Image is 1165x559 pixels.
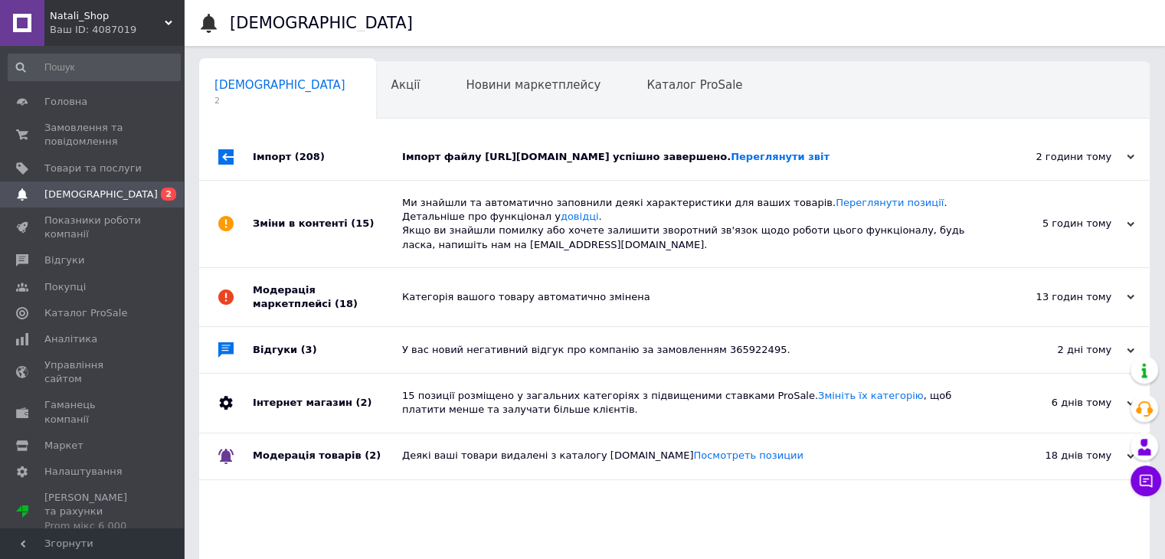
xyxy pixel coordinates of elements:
[981,217,1134,230] div: 5 годин тому
[44,439,83,453] span: Маркет
[8,54,181,81] input: Пошук
[355,397,371,408] span: (2)
[253,181,402,267] div: Зміни в контенті
[44,519,142,533] div: Prom мікс 6 000
[253,433,402,479] div: Модерація товарів
[50,9,165,23] span: Natali_Shop
[335,298,358,309] span: (18)
[214,78,345,92] span: [DEMOGRAPHIC_DATA]
[44,188,158,201] span: [DEMOGRAPHIC_DATA]
[1131,466,1161,496] button: Чат з покупцем
[44,332,97,346] span: Аналітика
[44,95,87,109] span: Головна
[253,134,402,180] div: Імпорт
[351,217,374,229] span: (15)
[44,398,142,426] span: Гаманець компанії
[44,280,86,294] span: Покупці
[981,290,1134,304] div: 13 годин тому
[391,78,421,92] span: Акції
[44,253,84,267] span: Відгуки
[646,78,742,92] span: Каталог ProSale
[44,465,123,479] span: Налаштування
[365,449,381,461] span: (2)
[402,290,981,304] div: Категорія вашого товару автоматично змінена
[561,211,599,222] a: довідці
[981,150,1134,164] div: 2 години тому
[253,327,402,373] div: Відгуки
[466,78,600,92] span: Новини маркетплейсу
[253,268,402,326] div: Модерація маркетплейсі
[230,14,413,32] h1: [DEMOGRAPHIC_DATA]
[295,151,325,162] span: (208)
[44,491,142,533] span: [PERSON_NAME] та рахунки
[44,121,142,149] span: Замовлення та повідомлення
[402,196,981,252] div: Ми знайшли та автоматично заповнили деякі характеристики для ваших товарів. . Детальніше про функ...
[402,343,981,357] div: У вас новий негативний відгук про компанію за замовленням 365922495.
[981,449,1134,463] div: 18 днів тому
[44,358,142,386] span: Управління сайтом
[981,343,1134,357] div: 2 дні тому
[402,150,981,164] div: Імпорт файлу [URL][DOMAIN_NAME] успішно завершено.
[402,449,981,463] div: Деякі ваші товари видалені з каталогу [DOMAIN_NAME]
[402,389,981,417] div: 15 позиції розміщено у загальних категоріях з підвищеними ставками ProSale. , щоб платити менше т...
[214,95,345,106] span: 2
[301,344,317,355] span: (3)
[44,214,142,241] span: Показники роботи компанії
[44,306,127,320] span: Каталог ProSale
[818,390,924,401] a: Змініть їх категорію
[161,188,176,201] span: 2
[836,197,944,208] a: Переглянути позиції
[693,449,803,461] a: Посмотреть позиции
[50,23,184,37] div: Ваш ID: 4087019
[44,162,142,175] span: Товари та послуги
[253,374,402,432] div: Інтернет магазин
[731,151,830,162] a: Переглянути звіт
[981,396,1134,410] div: 6 днів тому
